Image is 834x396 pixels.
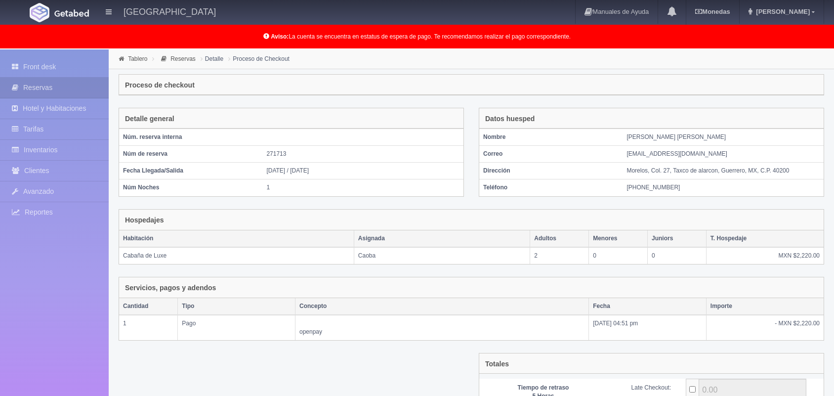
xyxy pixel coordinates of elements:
th: Importe [706,298,824,315]
a: Reservas [170,55,196,62]
th: Nombre [479,129,623,146]
td: 1 [262,179,463,196]
th: Núm. reserva interna [119,129,262,146]
th: Tipo [178,298,295,315]
td: Pago [178,315,295,340]
th: Fecha Llegada/Salida [119,163,262,179]
th: Teléfono [479,179,623,196]
td: - MXN $2,220.00 [706,315,824,340]
input: ... [689,386,696,393]
th: Habitación [119,230,354,247]
td: Cabaña de Luxe [119,247,354,264]
th: Núm de reserva [119,146,262,163]
th: Menores [589,230,648,247]
td: 2 [530,247,589,264]
td: 271713 [262,146,463,163]
th: Juniors [647,230,706,247]
h4: Servicios, pagos y adendos [125,284,216,292]
h4: Datos huesped [485,115,535,123]
th: Dirección [479,163,623,179]
td: 0 [647,247,706,264]
td: Caoba [354,247,530,264]
th: Adultos [530,230,589,247]
td: [EMAIL_ADDRESS][DOMAIN_NAME] [623,146,824,163]
b: Aviso: [271,33,289,40]
td: MXN $2,220.00 [706,247,824,264]
h4: Hospedajes [125,217,164,224]
th: Fecha [589,298,707,315]
th: T. Hospedaje [706,230,824,247]
h4: Proceso de checkout [125,82,195,89]
th: Concepto [295,298,588,315]
th: Núm Noches [119,179,262,196]
div: Late Checkout: [597,384,678,392]
td: [DATE] / [DATE] [262,163,463,179]
td: [PHONE_NUMBER] [623,179,824,196]
span: [PERSON_NAME] [753,8,810,15]
th: Correo [479,146,623,163]
li: Proceso de Checkout [226,54,292,63]
img: Getabed [30,3,49,22]
td: [PERSON_NAME] [PERSON_NAME] [623,129,824,146]
td: 1 [119,315,178,340]
td: 0 [589,247,648,264]
td: Morelos, Col. 27, Taxco de alarcon, Guerrero, MX, C.P. 40200 [623,163,824,179]
b: Monedas [695,8,730,15]
h4: [GEOGRAPHIC_DATA] [124,5,216,17]
li: Detalle [198,54,226,63]
h4: Totales [485,360,509,368]
td: [DATE] 04:51 pm [589,315,707,340]
img: Getabed [54,9,89,17]
th: Cantidad [119,298,178,315]
th: Asignada [354,230,530,247]
td: openpay [295,315,588,340]
h4: Detalle general [125,115,174,123]
a: Tablero [128,55,147,62]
